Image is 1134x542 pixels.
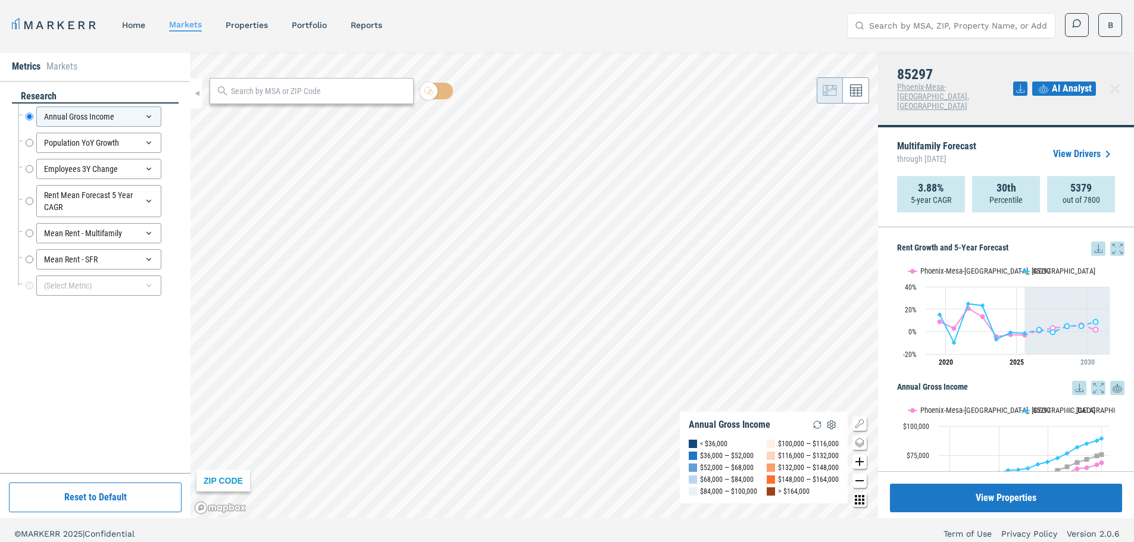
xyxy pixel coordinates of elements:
[1075,444,1080,449] path: Wednesday, 14 Dec, 19:00, 81,946.71. 85297.
[231,85,407,98] input: Search by MSA or ZIP Code
[700,462,754,474] div: $52,000 — $68,000
[1032,82,1096,96] button: AI Analyst
[36,223,161,243] div: Mean Rent - Multifamily
[908,267,1008,275] button: Show Phoenix-Mesa-Scottsdale, AZ
[897,67,1013,82] h4: 85297
[63,529,85,538] span: 2025 |
[36,249,161,270] div: Mean Rent - SFR
[36,185,161,217] div: Rent Mean Forecast 5 Year CAGR
[852,416,867,431] button: Show/Hide Legend Map Button
[1052,82,1092,96] span: AI Analyst
[700,438,727,450] div: < $36,000
[1023,331,1027,336] path: Tuesday, 29 Jul, 20:00, -1.54. 85297.
[1098,13,1122,37] button: B
[1063,194,1100,206] p: out of 7800
[824,418,839,432] img: Settings
[46,59,77,74] li: Markets
[1055,456,1060,460] path: Monday, 14 Dec, 19:00, 72,688.04. 85297.
[852,436,867,450] button: Change style map button
[980,303,985,308] path: Friday, 29 Jul, 20:00, 23.25. 85297.
[1021,267,1052,275] button: Show 85297
[852,455,867,469] button: Zoom in map button
[9,483,182,512] button: Reset to Default
[905,306,917,314] text: 20%
[897,82,969,111] span: Phoenix-Mesa-[GEOGRAPHIC_DATA], [GEOGRAPHIC_DATA]
[292,20,327,30] a: Portfolio
[169,20,202,29] a: markets
[1080,358,1095,366] tspan: 2030
[1085,465,1089,470] path: Thursday, 14 Dec, 19:00, 64,340.02. Phoenix-Mesa-Scottsdale, AZ.
[689,419,770,431] div: Annual Gross Income
[869,14,1048,37] input: Search by MSA, ZIP, Property Name, or Address
[897,151,976,167] span: through [DATE]
[1064,406,1089,415] button: Show USA
[122,20,145,30] a: home
[938,312,942,317] path: Monday, 29 Jul, 20:00, 15.05. 85297.
[1010,358,1024,366] tspan: 2025
[1051,330,1055,334] path: Thursday, 29 Jul, 20:00, -0.49. 85297.
[21,529,63,538] span: MARKERR
[36,275,161,296] div: (Select Metric)
[1065,464,1070,469] path: Tuesday, 14 Dec, 19:00, 65,256.11. USA.
[1075,466,1080,471] path: Wednesday, 14 Dec, 19:00, 63,527.27. Phoenix-Mesa-Scottsdale, AZ.
[911,194,951,206] p: 5-year CAGR
[12,90,179,104] div: research
[1079,324,1084,328] path: Sunday, 29 Jul, 20:00, 4.98. 85297.
[1037,323,1098,333] g: Phoenix-Mesa-Scottsdale, AZ, line 2 of 4 with 5 data points.
[903,422,929,431] text: $100,000
[1094,327,1098,332] path: Monday, 29 Jul, 20:00, 1.74. Phoenix-Mesa-Scottsdale, AZ.
[852,474,867,488] button: Zoom out map button
[1006,468,1011,472] path: Monday, 14 Dec, 19:00, 62,223.78. 85297.
[897,242,1124,256] h5: Rent Growth and 5-Year Forecast
[907,452,929,460] text: $75,000
[1008,330,1013,335] path: Monday, 29 Jul, 20:00, -0.86. 85297.
[905,283,917,292] text: 40%
[966,301,971,306] path: Thursday, 29 Jul, 20:00, 24.77. 85297.
[944,528,992,540] a: Term of Use
[1095,453,1099,458] path: Saturday, 14 Dec, 19:00, 74,485.16. USA.
[190,52,878,518] canvas: Map
[1037,327,1042,332] path: Wednesday, 29 Jul, 20:00, 1.63. 85297.
[36,133,161,153] div: Population YoY Growth
[14,529,21,538] span: ©
[1095,462,1099,467] path: Saturday, 14 Dec, 19:00, 66,967.47. Phoenix-Mesa-Scottsdale, AZ.
[852,493,867,507] button: Other options map button
[939,358,953,366] tspan: 2020
[12,17,98,33] a: MARKERR
[897,142,976,167] p: Multifamily Forecast
[351,20,382,30] a: reports
[1070,182,1092,194] strong: 5379
[890,484,1122,512] button: View Properties
[700,474,754,485] div: $68,000 — $84,000
[897,256,1116,375] svg: Interactive chart
[1037,319,1098,334] g: 85297, line 4 of 4 with 5 data points.
[1036,462,1041,466] path: Friday, 14 Dec, 19:00, 67,339.1. 85297.
[1095,438,1099,443] path: Saturday, 14 Dec, 19:00, 87,433.81. 85297.
[1094,319,1098,324] path: Monday, 29 Jul, 20:00, 8.66. 85297.
[1026,466,1030,471] path: Thursday, 14 Dec, 19:00, 63,862.34. 85297.
[778,438,839,450] div: $100,000 — $116,000
[700,450,754,462] div: $36,000 — $52,000
[989,194,1023,206] p: Percentile
[194,501,246,515] a: Mapbox logo
[1075,460,1080,465] path: Wednesday, 14 Dec, 19:00, 68,880.54. USA.
[12,59,40,74] li: Metrics
[1099,436,1104,441] path: Saturday, 14 Jun, 20:00, 89,353.01. 85297.
[1099,452,1104,457] path: Saturday, 14 Jun, 20:00, 75,589. USA.
[952,340,957,345] path: Wednesday, 29 Jul, 20:00, -9.95. 85297.
[1065,451,1070,456] path: Tuesday, 14 Dec, 19:00, 76,674.94. 85297.
[1065,324,1070,328] path: Saturday, 29 Jul, 20:00, 4.87. 85297.
[903,350,917,359] text: -20%
[226,20,268,30] a: properties
[1053,147,1115,161] a: View Drivers
[778,450,839,462] div: $116,000 — $132,000
[196,470,250,491] div: ZIP CODE
[1099,460,1104,465] path: Saturday, 14 Jun, 20:00, 68,655.32. Phoenix-Mesa-Scottsdale, AZ.
[897,381,1124,395] h5: Annual Gross Income
[1085,457,1089,462] path: Thursday, 14 Dec, 19:00, 71,581.9. USA.
[897,256,1124,375] div: Rent Growth and 5-Year Forecast. Highcharts interactive chart.
[36,159,161,179] div: Employees 3Y Change
[908,406,1008,415] button: Show Phoenix-Mesa-Scottsdale, AZ
[996,471,1001,475] path: Sunday, 14 Dec, 19:00, 60,065.02. 85297.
